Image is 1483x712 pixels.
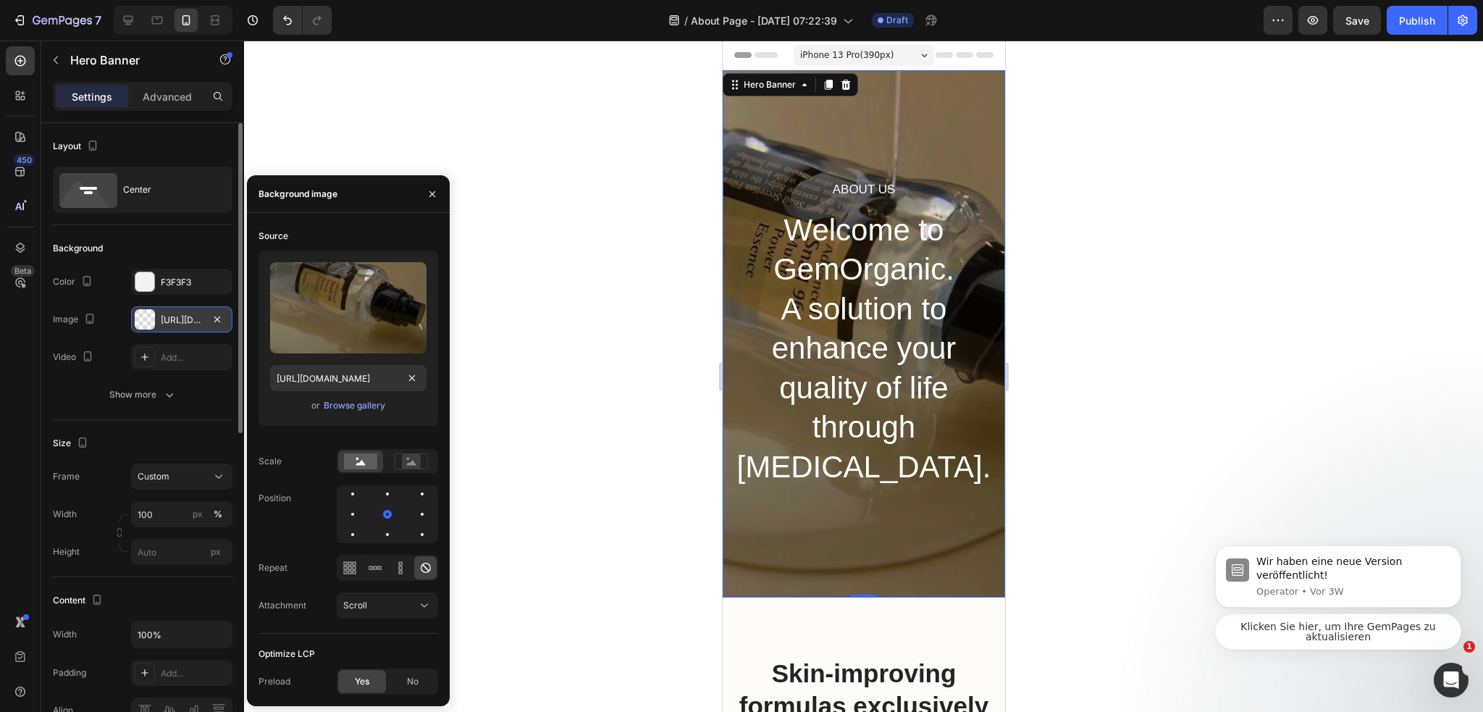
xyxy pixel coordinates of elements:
[143,89,192,104] p: Advanced
[684,13,688,28] span: /
[161,667,229,680] div: Add...
[189,506,206,523] button: %
[53,628,77,641] div: Width
[211,546,221,557] span: px
[70,7,122,18] h1: Operator
[1193,502,1483,673] iframe: Intercom notifications Nachricht
[53,137,101,156] div: Layout
[1463,641,1475,653] span: 1
[35,228,154,240] b: initiating a new chat
[214,508,222,521] div: %
[128,370,135,382] i: .)
[12,403,238,477] div: This ticket has been closed. Please feel free to open a new conversation if you have any other co...
[1399,13,1435,28] div: Publish
[53,666,86,679] div: Padding
[259,492,291,505] div: Position
[53,272,96,292] div: Color
[407,675,419,688] span: No
[12,64,278,83] div: 25. August
[355,675,369,688] span: Yes
[723,41,1005,712] iframe: Design area
[311,397,320,414] span: or
[23,92,226,135] div: Hello there, this is [PERSON_NAME] from GemPages Support reaching out again.
[259,188,337,201] div: Background image
[1333,6,1381,35] button: Save
[259,648,315,661] div: Optimize LCP
[109,388,177,402] div: Show more
[41,8,64,31] img: Profile image for Operator
[161,276,229,289] div: F3F3F3
[161,351,229,364] div: Add...
[259,561,287,574] div: Repeat
[886,14,908,27] span: Draft
[12,83,238,392] div: Hello there, this is [PERSON_NAME] from GemPages Support reaching out again.Since we haven't hear...
[209,506,227,523] button: px
[53,470,80,483] label: Frame
[259,675,290,688] div: Preload
[138,470,169,483] span: Custom
[131,464,232,490] button: Custom
[53,591,106,611] div: Content
[337,592,438,619] button: Scroll
[53,434,91,453] div: Size
[193,508,203,521] div: px
[343,600,367,611] span: Scroll
[95,12,101,29] p: 7
[691,13,837,28] span: About Page - [DATE] 07:22:39
[270,365,427,391] input: https://example.com/image.jpg
[6,6,108,35] button: 7
[53,382,232,408] button: Show more
[227,6,254,33] button: Home
[1345,14,1369,27] span: Save
[53,310,98,330] div: Image
[132,621,232,648] input: Auto
[23,298,226,384] div: 215470447360805
[70,18,220,33] p: Das Team kann ebenfalls helfen
[23,142,226,256] div: Since we haven't heard back from you, we assume that everything is good on your end. In that case...
[259,230,288,243] div: Source
[53,348,96,367] div: Video
[53,508,77,521] label: Width
[23,413,222,467] span: This ticket has been closed. Please feel free to open a new conversation if you have any other co...
[9,6,37,33] button: go back
[70,51,193,69] p: Hero Banner
[1434,663,1469,698] iframe: Intercom live chat
[259,599,306,612] div: Attachment
[53,242,103,255] div: Background
[14,154,35,166] div: 450
[12,403,278,479] div: Operator sagt…
[259,455,282,468] div: Scale
[323,398,386,413] button: Browse gallery
[161,314,203,327] div: [URL][DOMAIN_NAME]
[273,6,332,35] div: Undo/Redo
[12,83,278,403] div: Liam sagt…
[23,299,223,382] i: As a security measure, we highly recommend removing any Collaborator Access on your end once the ...
[53,545,80,558] label: Height
[324,399,385,412] div: Browse gallery
[23,263,226,291] div: Thank you for choosing GemPages. Have a wonderful rest of your day! 💪
[270,262,427,353] img: preview-image
[11,265,35,277] div: Beta
[131,501,232,527] input: px%
[131,539,232,565] input: px
[1387,6,1448,35] button: Publish
[254,6,280,32] div: Schließen
[72,89,112,104] p: Settings
[123,173,211,206] div: Center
